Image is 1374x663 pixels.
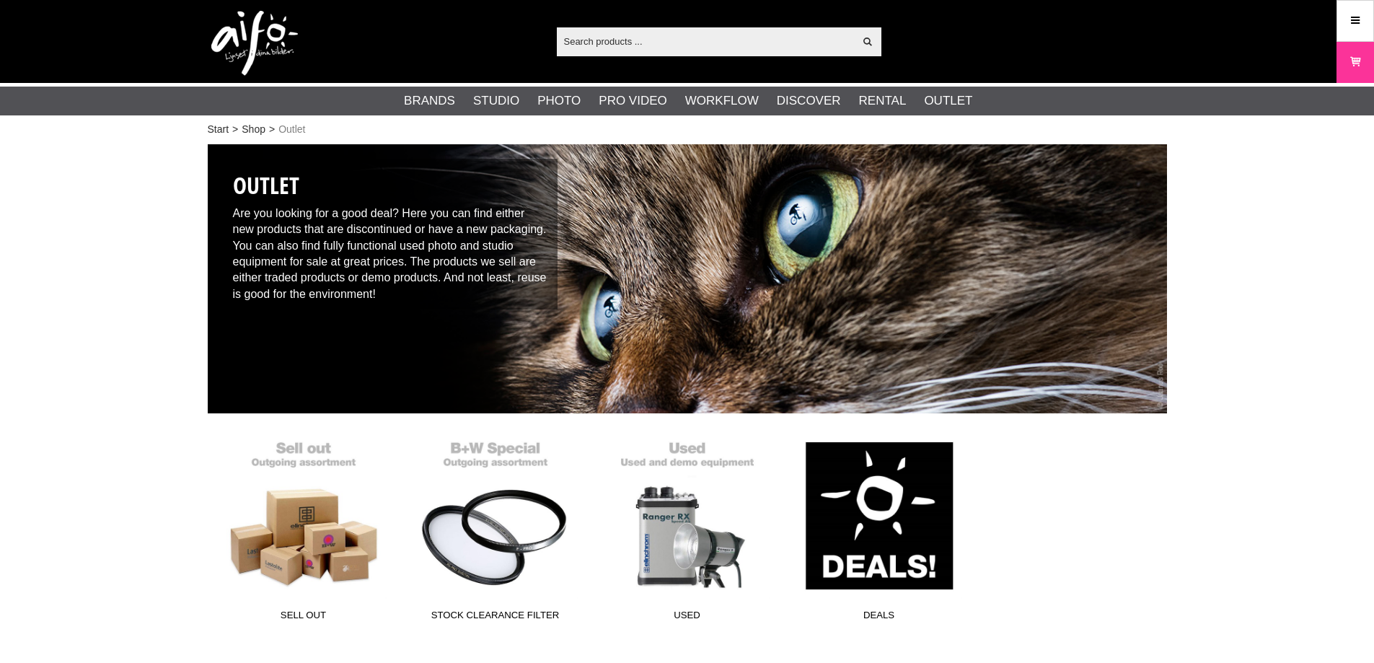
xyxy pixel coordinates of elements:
a: Brands [404,92,455,110]
a: Studio [473,92,519,110]
a: Workflow [685,92,759,110]
a: Rental [859,92,907,110]
a: Outlet [924,92,972,110]
span: > [232,122,238,137]
a: Used [591,433,783,628]
a: Deals [783,433,975,628]
img: logo.png [211,11,298,76]
h1: Outlet [233,170,547,202]
a: Sell Out [208,433,400,628]
img: Outlet Deals used photo equipment / Photographer Jaanus Ree [208,144,1167,413]
a: Photo [537,92,581,110]
a: Stock Clearance Filter [400,433,591,628]
div: Are you looking for a good deal? Here you can find either new products that are discontinued or h... [222,159,558,309]
span: Sell Out [208,608,400,628]
span: Stock Clearance Filter [400,608,591,628]
a: Start [208,122,229,137]
span: Outlet [278,122,305,137]
a: Shop [242,122,265,137]
a: Discover [777,92,841,110]
a: Pro Video [599,92,666,110]
input: Search products ... [557,30,855,52]
span: Deals [783,608,975,628]
span: > [269,122,275,137]
span: Used [591,608,783,628]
